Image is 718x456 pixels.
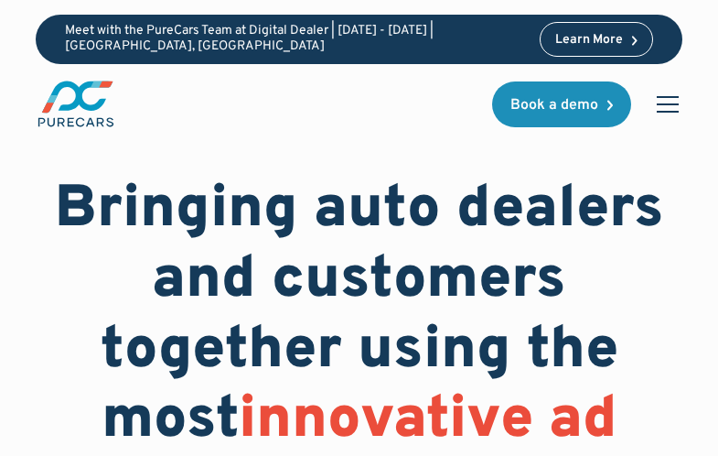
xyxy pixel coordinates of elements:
div: Book a demo [510,98,598,113]
a: main [36,79,116,129]
a: Book a demo [492,81,631,127]
p: Meet with the PureCars Team at Digital Dealer | [DATE] - [DATE] | [GEOGRAPHIC_DATA], [GEOGRAPHIC_... [65,24,525,55]
a: Learn More [540,22,653,57]
img: purecars logo [36,79,116,129]
div: Learn More [555,34,623,47]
